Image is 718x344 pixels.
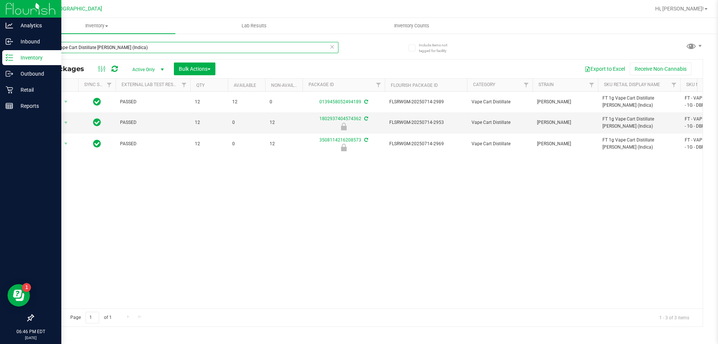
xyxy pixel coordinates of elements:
[13,85,58,94] p: Retail
[3,335,58,341] p: [DATE]
[3,328,58,335] p: 06:46 PM EDT
[686,82,709,87] a: SKU Name
[93,138,101,149] span: In Sync
[6,102,13,110] inline-svg: Reports
[309,82,334,87] a: Package ID
[39,65,92,73] span: All Packages
[13,101,58,110] p: Reports
[232,98,261,106] span: 12
[653,312,695,323] span: 1 - 3 of 3 items
[602,95,676,109] span: FT 1g Vape Cart Distillate [PERSON_NAME] (Indica)
[6,38,13,45] inline-svg: Inbound
[389,140,463,147] span: FLSRWGM-20250714-2969
[472,119,528,126] span: Vape Cart Distillate
[655,6,704,12] span: Hi, [PERSON_NAME]!
[93,97,101,107] span: In Sync
[630,63,691,75] button: Receive Non-Cannabis
[7,284,30,307] iframe: Resource center
[232,119,261,126] span: 0
[13,21,58,30] p: Analytics
[196,83,205,88] a: Qty
[270,140,298,147] span: 12
[384,22,439,29] span: Inventory Counts
[232,140,261,147] span: 0
[120,119,186,126] span: PASSED
[668,79,680,91] a: Filter
[319,99,361,104] a: 0139458052494189
[61,97,71,107] span: select
[602,116,676,130] span: FT 1g Vape Cart Distillate [PERSON_NAME] (Indica)
[472,98,528,106] span: Vape Cart Distillate
[122,82,180,87] a: External Lab Test Result
[580,63,630,75] button: Export to Excel
[389,119,463,126] span: FLSRWGM-20250714-2953
[419,42,456,54] span: Include items not tagged for facility
[231,22,277,29] span: Lab Results
[120,140,186,147] span: PASSED
[329,42,335,52] span: Clear
[270,98,298,106] span: 0
[234,83,256,88] a: Available
[363,116,368,121] span: Sync from Compliance System
[363,137,368,143] span: Sync from Compliance System
[271,83,304,88] a: Non-Available
[389,98,463,106] span: FLSRWGM-20250714-2989
[175,18,333,34] a: Lab Results
[372,79,385,91] a: Filter
[301,144,386,151] div: Newly Received
[103,79,116,91] a: Filter
[33,42,338,53] input: Search Package ID, Item Name, SKU, Lot or Part Number...
[537,119,593,126] span: [PERSON_NAME]
[6,70,13,77] inline-svg: Outbound
[13,69,58,78] p: Outbound
[22,283,31,292] iframe: Resource center unread badge
[195,119,223,126] span: 12
[538,82,554,87] a: Strain
[18,18,175,34] a: Inventory
[333,18,490,34] a: Inventory Counts
[174,63,215,75] button: Bulk Actions
[537,140,593,147] span: [PERSON_NAME]
[472,140,528,147] span: Vape Cart Distillate
[13,37,58,46] p: Inbound
[120,98,186,106] span: PASSED
[93,117,101,128] span: In Sync
[520,79,533,91] a: Filter
[586,79,598,91] a: Filter
[18,22,175,29] span: Inventory
[86,312,99,323] input: 1
[604,82,660,87] a: Sku Retail Display Name
[51,6,102,12] span: [GEOGRAPHIC_DATA]
[319,116,361,121] a: 1802937404574362
[179,66,211,72] span: Bulk Actions
[6,86,13,94] inline-svg: Retail
[195,98,223,106] span: 12
[13,53,58,62] p: Inventory
[363,99,368,104] span: Sync from Compliance System
[6,54,13,61] inline-svg: Inventory
[319,137,361,143] a: 3508114216208573
[84,82,113,87] a: Sync Status
[61,118,71,128] span: select
[391,83,438,88] a: Flourish Package ID
[6,22,13,29] inline-svg: Analytics
[178,79,190,91] a: Filter
[61,138,71,149] span: select
[301,123,386,130] div: Newly Received
[195,140,223,147] span: 12
[64,312,118,323] span: Page of 1
[537,98,593,106] span: [PERSON_NAME]
[602,137,676,151] span: FT 1g Vape Cart Distillate [PERSON_NAME] (Indica)
[270,119,298,126] span: 12
[473,82,495,87] a: Category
